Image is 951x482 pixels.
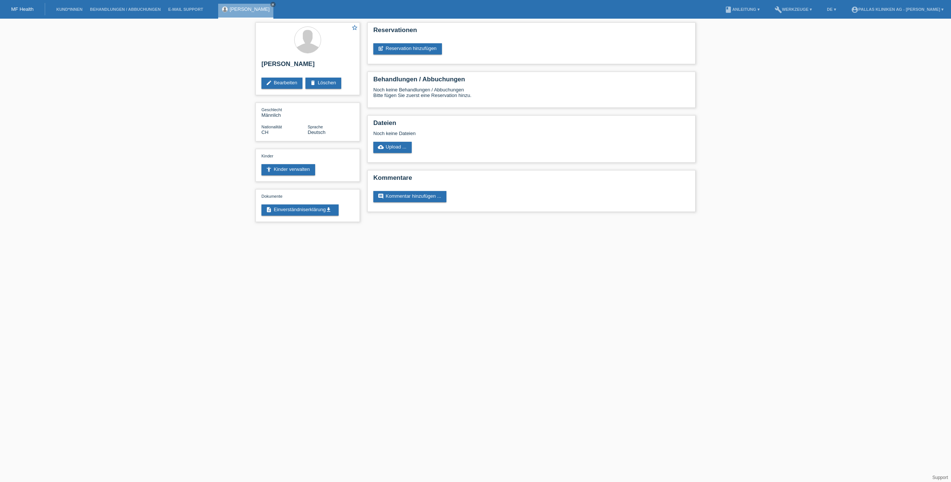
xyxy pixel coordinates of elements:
[230,6,270,12] a: [PERSON_NAME]
[53,7,86,12] a: Kund*innen
[851,6,859,13] i: account_circle
[373,119,690,131] h2: Dateien
[266,80,272,86] i: edit
[261,154,273,158] span: Kinder
[373,191,446,202] a: commentKommentar hinzufügen ...
[308,129,326,135] span: Deutsch
[373,26,690,38] h2: Reservationen
[86,7,164,12] a: Behandlungen / Abbuchungen
[725,6,732,13] i: book
[270,2,276,7] a: close
[271,3,275,6] i: close
[261,194,282,198] span: Dokumente
[305,78,341,89] a: deleteLöschen
[847,7,947,12] a: account_circlePallas Kliniken AG - [PERSON_NAME] ▾
[261,204,339,216] a: descriptionEinverständniserklärungget_app
[373,87,690,104] div: Noch keine Behandlungen / Abbuchungen Bitte fügen Sie zuerst eine Reservation hinzu.
[775,6,782,13] i: build
[373,76,690,87] h2: Behandlungen / Abbuchungen
[373,131,601,136] div: Noch keine Dateien
[261,78,302,89] a: editBearbeiten
[373,174,690,185] h2: Kommentare
[11,6,34,12] a: MF Health
[261,60,354,72] h2: [PERSON_NAME]
[378,46,384,51] i: post_add
[266,166,272,172] i: accessibility_new
[373,142,412,153] a: cloud_uploadUpload ...
[351,24,358,32] a: star_border
[326,207,332,213] i: get_app
[373,43,442,54] a: post_addReservation hinzufügen
[266,207,272,213] i: description
[378,193,384,199] i: comment
[721,7,763,12] a: bookAnleitung ▾
[261,125,282,129] span: Nationalität
[261,129,269,135] span: Schweiz
[351,24,358,31] i: star_border
[932,475,948,480] a: Support
[310,80,316,86] i: delete
[771,7,816,12] a: buildWerkzeuge ▾
[261,107,282,112] span: Geschlecht
[261,164,315,175] a: accessibility_newKinder verwalten
[164,7,207,12] a: E-Mail Support
[308,125,323,129] span: Sprache
[378,144,384,150] i: cloud_upload
[823,7,839,12] a: DE ▾
[261,107,308,118] div: Männlich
